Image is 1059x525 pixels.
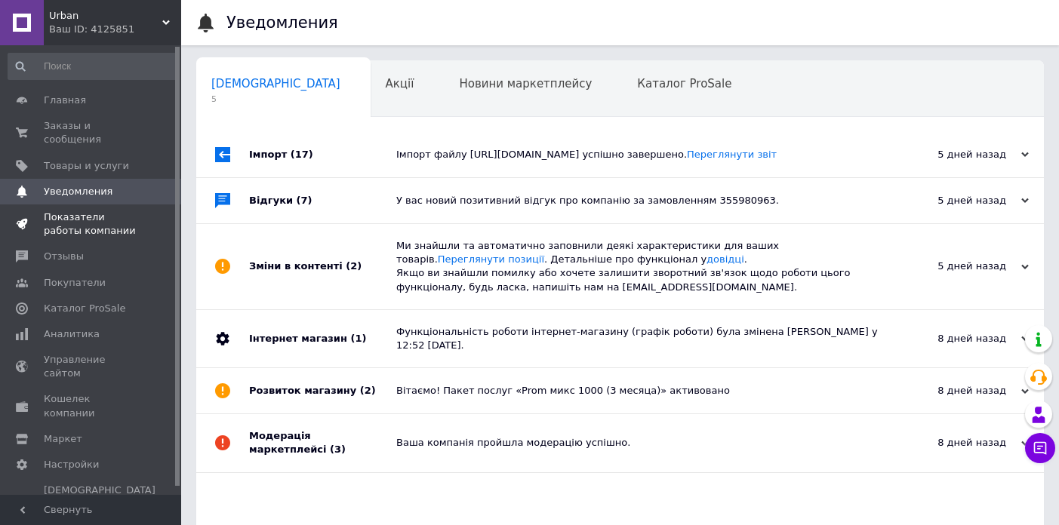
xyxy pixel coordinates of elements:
div: Ваш ID: 4125851 [49,23,181,36]
div: 5 дней назад [878,148,1029,161]
span: Товары и услуги [44,159,129,173]
div: Функціональність роботи інтернет-магазину (графік роботи) була змінена [PERSON_NAME] у 12:52 [DATE]. [396,325,878,352]
span: Показатели работы компании [44,210,140,238]
span: Отзывы [44,250,84,263]
span: Уведомления [44,185,112,198]
span: Покупатели [44,276,106,290]
div: Імпорт [249,132,396,177]
span: Новини маркетплейсу [459,77,592,91]
div: Розвиток магазину [249,368,396,413]
span: Главная [44,94,86,107]
span: [DEMOGRAPHIC_DATA] [211,77,340,91]
div: Імпорт файлу [URL][DOMAIN_NAME] успішно завершено. [396,148,878,161]
div: 5 дней назад [878,194,1029,207]
div: Ми знайшли та автоматично заповнили деякі характеристики для ваших товарів. . Детальніше про функ... [396,239,878,294]
a: Переглянути звіт [687,149,777,160]
span: (7) [297,195,312,206]
span: Каталог ProSale [44,302,125,315]
div: Відгуки [249,178,396,223]
span: Акції [386,77,414,91]
div: 8 дней назад [878,332,1029,345]
span: Urban [49,9,162,23]
span: Настройки [44,458,99,471]
span: Аналитика [44,327,100,341]
span: (2) [346,260,362,272]
span: Управление сайтом [44,353,140,380]
div: Інтернет магазин [249,310,396,367]
span: (3) [330,444,346,455]
h1: Уведомления [226,14,338,32]
div: Вітаємо! Пакет послуг «Prom микс 1000 (3 месяца)» активовано [396,384,878,398]
span: (2) [360,385,376,396]
span: (1) [350,333,366,344]
div: Зміни в контенті [249,224,396,309]
div: 8 дней назад [878,384,1029,398]
div: 5 дней назад [878,259,1029,273]
span: Кошелек компании [44,392,140,419]
div: Модерація маркетплейсі [249,414,396,471]
button: Чат с покупателем [1025,433,1055,463]
span: Каталог ProSale [637,77,731,91]
span: 5 [211,94,340,105]
div: Ваша компанія пройшла модерацію успішно. [396,436,878,450]
span: (17) [291,149,313,160]
span: Маркет [44,432,82,446]
div: 8 дней назад [878,436,1029,450]
div: У вас новий позитивний відгук про компанію за замовленням 355980963. [396,194,878,207]
a: довідці [707,253,744,265]
input: Поиск [8,53,178,80]
a: Переглянути позиції [438,253,544,265]
span: Заказы и сообщения [44,119,140,146]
